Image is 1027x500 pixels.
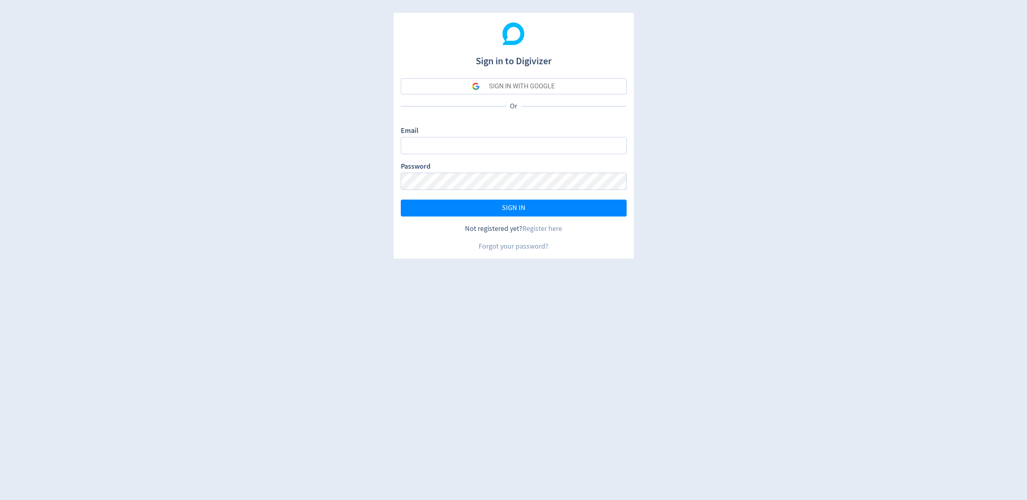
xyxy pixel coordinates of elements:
h1: Sign in to Digivizer [401,47,627,68]
a: Register here [522,224,562,233]
img: Digivizer Logo [502,22,525,45]
label: Password [401,161,430,173]
button: SIGN IN [401,200,627,216]
div: Not registered yet? [401,224,627,234]
button: SIGN IN WITH GOOGLE [401,78,627,94]
label: Email [401,126,418,137]
div: SIGN IN WITH GOOGLE [489,78,555,94]
span: SIGN IN [502,204,526,212]
p: Or [506,101,521,111]
a: Forgot your password? [479,242,548,251]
